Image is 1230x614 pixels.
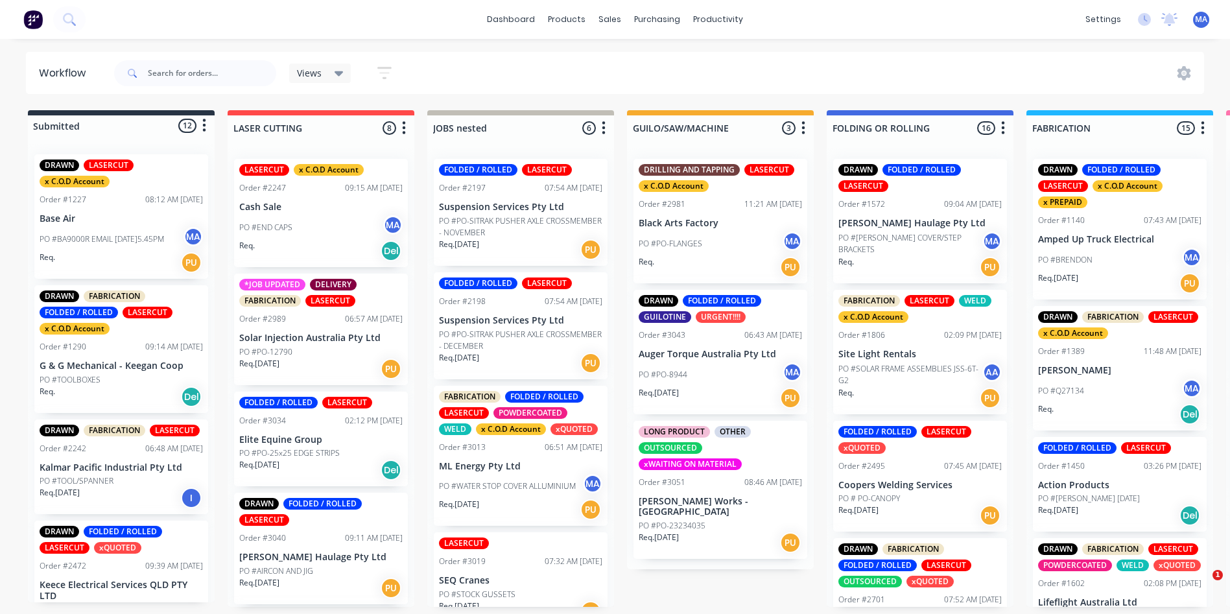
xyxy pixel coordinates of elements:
[1082,543,1144,555] div: FABRICATION
[40,542,89,554] div: LASERCUT
[744,329,802,341] div: 06:43 AM [DATE]
[696,311,746,323] div: URGENT!!!!
[545,556,602,567] div: 07:32 AM [DATE]
[239,498,279,510] div: DRAWN
[84,425,145,436] div: FABRICATION
[439,329,602,352] p: PO #PO-SITRAK PUSHER AXLE CROSSMEMBER - DECEMBER
[40,443,86,455] div: Order #2242
[480,10,541,29] a: dashboard
[1148,543,1198,555] div: LASERCUT
[1038,234,1201,245] p: Amped Up Truck Electrical
[40,374,101,386] p: PO #TOOLBOXES
[123,307,172,318] div: LASERCUT
[94,542,141,554] div: xQUOTED
[1038,480,1201,491] p: Action Products
[239,565,313,577] p: PO #AIRCON AND JIG
[439,575,602,586] p: SEQ Cranes
[345,313,403,325] div: 06:57 AM [DATE]
[838,504,879,516] p: Req. [DATE]
[550,423,598,435] div: xQUOTED
[715,426,751,438] div: OTHER
[639,329,685,341] div: Order #3043
[639,477,685,488] div: Order #3051
[434,159,608,266] div: FOLDED / ROLLEDLASERCUTOrder #219707:54 AM [DATE]Suspension Services Pty LtdPO #PO-SITRAK PUSHER ...
[541,10,592,29] div: products
[639,458,742,470] div: xWAITING ON MATERIAL
[583,474,602,493] div: MA
[1148,311,1198,323] div: LASERCUT
[944,329,1002,341] div: 02:09 PM [DATE]
[633,421,807,560] div: LONG PRODUCTOTHEROUTSOURCEDxWAITING ON MATERIALOrder #305108:46 AM [DATE][PERSON_NAME] Works - [G...
[239,358,279,370] p: Req. [DATE]
[838,387,854,399] p: Req.
[639,532,679,543] p: Req. [DATE]
[439,391,501,403] div: FABRICATION
[1082,164,1161,176] div: FOLDED / ROLLED
[345,415,403,427] div: 02:12 PM [DATE]
[1038,597,1201,608] p: Lifeflight Australia Ltd
[683,295,761,307] div: FOLDED / ROLLED
[633,290,807,414] div: DRAWNFOLDED / ROLLEDGUILOTINEURGENT!!!!Order #304306:43 AM [DATE]Auger Torque Australia Pty LtdPO...
[1179,273,1200,294] div: PU
[838,256,854,268] p: Req.
[838,349,1002,360] p: Site Light Rentals
[592,10,628,29] div: sales
[239,447,340,459] p: PO #PO-25x25 EDGE STRIPS
[639,311,691,323] div: GUILOTINE
[628,10,687,29] div: purchasing
[838,442,886,454] div: xQUOTED
[906,576,954,587] div: xQUOTED
[1186,570,1217,601] iframe: Intercom live chat
[39,65,92,81] div: Workflow
[439,442,486,453] div: Order #3013
[838,198,885,210] div: Order #1572
[905,295,954,307] div: LASERCUT
[150,425,200,436] div: LASERCUT
[744,198,802,210] div: 11:21 AM [DATE]
[545,442,602,453] div: 06:51 AM [DATE]
[345,532,403,544] div: 09:11 AM [DATE]
[40,560,86,572] div: Order #2472
[744,477,802,488] div: 08:46 AM [DATE]
[838,493,900,504] p: PO # PO-CANOPY
[1038,272,1078,284] p: Req. [DATE]
[1038,164,1078,176] div: DRAWN
[1179,404,1200,425] div: Del
[294,164,364,176] div: x C.O.D Account
[1082,311,1144,323] div: FABRICATION
[882,164,961,176] div: FOLDED / ROLLED
[381,359,401,379] div: PU
[239,222,292,233] p: PO #END CAPS
[148,60,276,86] input: Search for orders...
[639,349,802,360] p: Auger Torque Australia Pty Ltd
[34,285,208,413] div: DRAWNFABRICATIONFOLDED / ROLLEDLASERCUTx C.O.D AccountOrder #129009:14 AM [DATE]G & G Mechanical ...
[580,353,601,373] div: PU
[239,295,301,307] div: FABRICATION
[783,231,802,251] div: MA
[439,600,479,612] p: Req. [DATE]
[780,257,801,277] div: PU
[40,580,203,602] p: Keece Electrical Services QLD PTY LTD
[982,231,1002,251] div: MA
[1038,385,1084,397] p: PO #Q27134
[40,526,79,537] div: DRAWN
[522,164,572,176] div: LASERCUT
[505,391,584,403] div: FOLDED / ROLLED
[838,311,908,323] div: x C.O.D Account
[1038,543,1078,555] div: DRAWN
[1038,403,1054,415] p: Req.
[439,202,602,213] p: Suspension Services Pty Ltd
[1038,365,1201,376] p: [PERSON_NAME]
[239,459,279,471] p: Req. [DATE]
[980,388,1000,408] div: PU
[1117,560,1149,571] div: WELD
[838,480,1002,491] p: Coopers Welding Services
[838,295,900,307] div: FABRICATION
[1038,215,1085,226] div: Order #1140
[1038,327,1108,339] div: x C.O.D Account
[580,239,601,260] div: PU
[639,520,705,532] p: PO #PO-23234035
[40,213,203,224] p: Base Air
[439,315,602,326] p: Suspension Services Pty Ltd
[838,576,902,587] div: OUTSOURCED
